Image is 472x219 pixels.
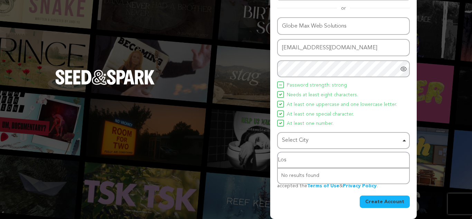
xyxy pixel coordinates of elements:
img: Seed&Spark Icon [279,93,282,96]
img: Seed&Spark Icon [279,103,282,106]
a: Show password as plain text. Warning: this will display your password on the screen. [400,66,407,72]
img: Seed&Spark Logo [55,70,155,85]
input: Email address [277,39,410,57]
img: Seed&Spark Icon [279,83,282,86]
a: Terms of Use [307,183,339,188]
img: Seed&Spark Icon [279,112,282,115]
a: Privacy Policy [343,183,377,188]
div: No results found [278,168,409,183]
input: Select City [278,152,409,168]
input: Name [277,17,410,35]
span: Password strength: strong [287,81,347,90]
span: At least one special character. [287,110,354,119]
a: Seed&Spark Homepage [55,70,155,99]
span: At least one number. [287,120,333,128]
img: Seed&Spark Icon [279,122,282,125]
span: At least one uppercase and one lowercase letter. [287,101,397,109]
span: Needs at least eight characters. [287,91,358,99]
span: or [337,5,350,12]
button: Create Account [360,196,410,208]
div: Select City [282,136,401,146]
